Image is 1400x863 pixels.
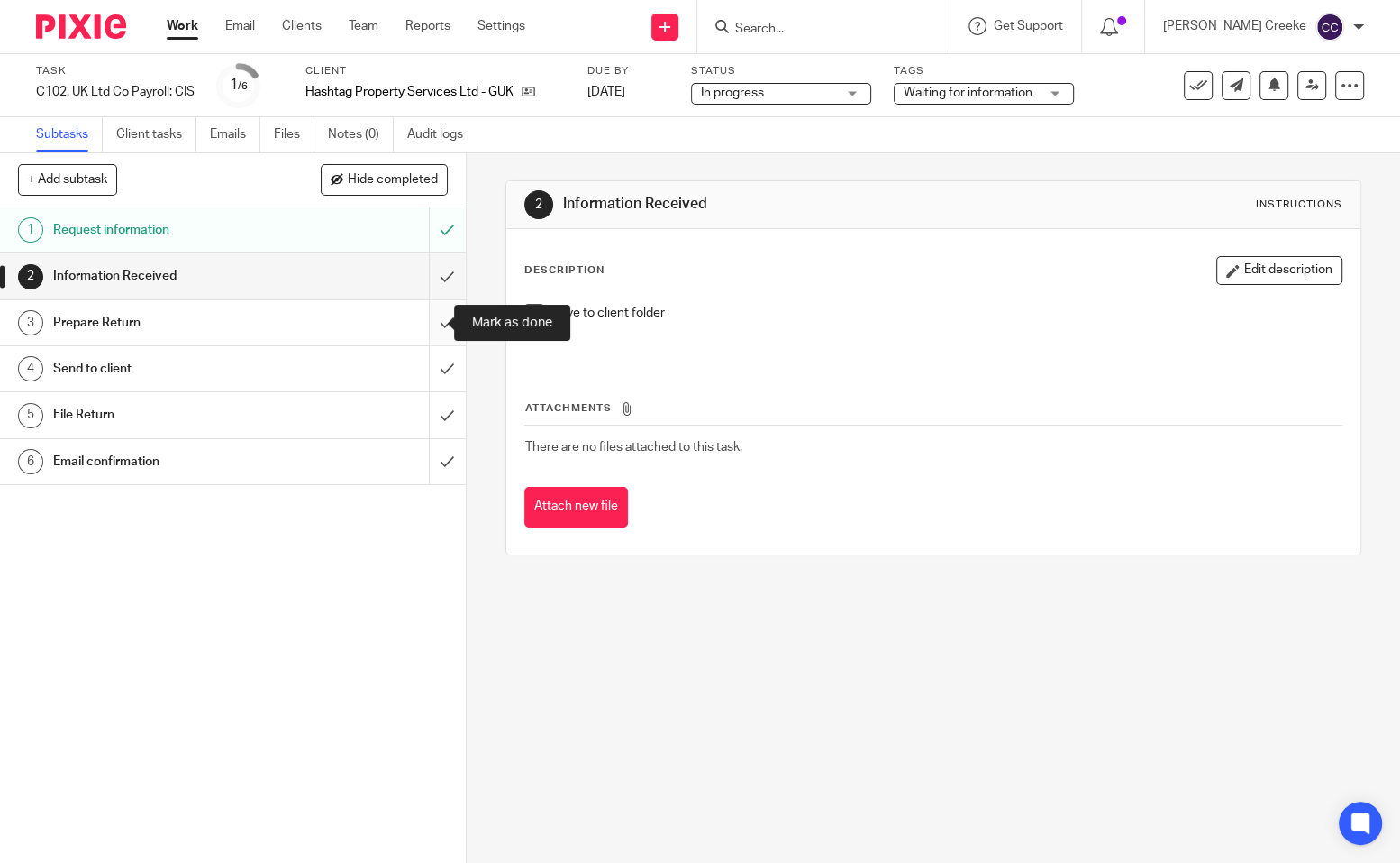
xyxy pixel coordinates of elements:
[1315,13,1344,41] img: svg%3E
[18,356,43,381] div: 4
[524,487,628,528] button: Attach new file
[116,117,196,152] a: Client tasks
[321,164,448,195] button: Hide completed
[525,403,612,413] span: Attachments
[36,64,195,78] label: Task
[53,355,292,382] h1: Send to client
[282,17,322,35] a: Clients
[305,83,513,101] p: Hashtag Property Services Ltd - GUK2450
[18,164,117,195] button: + Add subtask
[405,17,450,35] a: Reports
[53,448,292,475] h1: Email confirmation
[524,263,605,278] p: Description
[53,401,292,428] h1: File Return
[53,309,292,336] h1: Prepare Return
[18,403,43,428] div: 5
[53,262,292,289] h1: Information Received
[225,17,255,35] a: Email
[733,22,895,38] input: Search
[691,64,871,78] label: Status
[36,83,195,101] div: C102. UK Ltd Co Payroll: CIS
[18,264,43,289] div: 2
[18,310,43,335] div: 3
[524,190,553,219] div: 2
[407,117,477,152] a: Audit logs
[274,117,314,152] a: Files
[348,173,438,188] span: Hide completed
[525,441,742,454] span: There are no files attached to this task.
[1163,17,1306,35] p: [PERSON_NAME] Creeke
[1256,197,1342,212] div: Instructions
[18,449,43,474] div: 6
[349,17,378,35] a: Team
[238,81,248,91] small: /6
[894,64,1074,78] label: Tags
[563,195,972,214] h1: Information Received
[904,87,1032,99] span: Waiting for information
[36,117,103,152] a: Subtasks
[230,75,248,96] div: 1
[587,64,668,78] label: Due by
[36,14,126,39] img: Pixie
[305,64,565,78] label: Client
[552,304,1341,322] p: Save to client folder
[18,217,43,243] div: 1
[53,216,292,243] h1: Request information
[701,87,764,99] span: In progress
[328,117,394,152] a: Notes (0)
[994,20,1063,32] span: Get Support
[167,17,198,35] a: Work
[1216,256,1342,285] button: Edit description
[210,117,260,152] a: Emails
[587,86,625,98] span: [DATE]
[477,17,525,35] a: Settings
